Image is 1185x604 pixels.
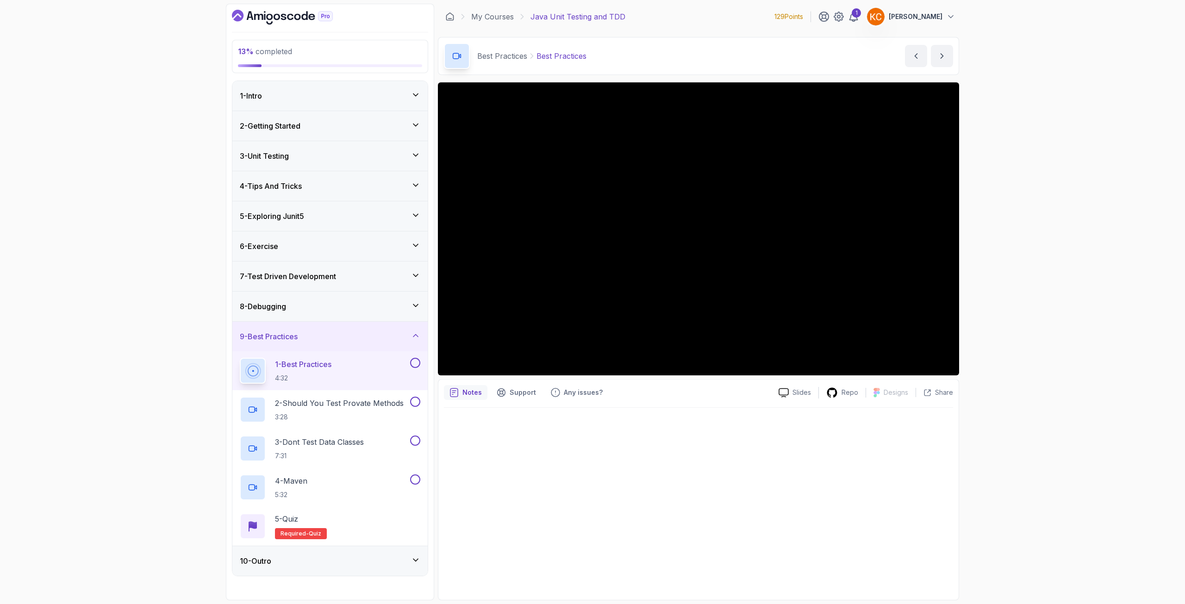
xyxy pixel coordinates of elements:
[232,111,428,141] button: 2-Getting Started
[564,388,603,397] p: Any issues?
[462,388,482,397] p: Notes
[771,388,818,398] a: Slides
[774,12,803,21] p: 129 Points
[477,50,527,62] p: Best Practices
[275,436,364,448] p: 3 - Dont Test Data Classes
[232,262,428,291] button: 7-Test Driven Development
[309,530,321,537] span: quiz
[867,7,955,26] button: user profile image[PERSON_NAME]
[240,331,298,342] h3: 9 - Best Practices
[240,241,278,252] h3: 6 - Exercise
[240,120,300,131] h3: 2 - Getting Started
[275,412,404,422] p: 3:28
[536,50,586,62] p: Best Practices
[240,90,262,101] h3: 1 - Intro
[530,11,625,22] p: Java Unit Testing and TDD
[232,141,428,171] button: 3-Unit Testing
[238,47,254,56] span: 13 %
[935,388,953,397] p: Share
[240,436,420,461] button: 3-Dont Test Data Classes7:31
[905,45,927,67] button: previous content
[232,546,428,576] button: 10-Outro
[240,555,271,567] h3: 10 - Outro
[445,12,455,21] a: Dashboard
[232,292,428,321] button: 8-Debugging
[438,82,959,375] iframe: 1 - Best Practices
[238,47,292,56] span: completed
[931,45,953,67] button: next content
[889,12,942,21] p: [PERSON_NAME]
[471,11,514,22] a: My Courses
[232,322,428,351] button: 9-Best Practices
[275,513,298,524] p: 5 - Quiz
[510,388,536,397] p: Support
[275,451,364,461] p: 7:31
[240,181,302,192] h3: 4 - Tips And Tricks
[444,385,487,400] button: notes button
[240,397,420,423] button: 2-Should You Test Provate Methods3:28
[792,388,811,397] p: Slides
[275,475,307,486] p: 4 - Maven
[916,388,953,397] button: Share
[491,385,542,400] button: Support button
[240,513,420,539] button: 5-QuizRequired-quiz
[275,490,307,499] p: 5:32
[240,271,336,282] h3: 7 - Test Driven Development
[240,211,304,222] h3: 5 - Exploring Junit5
[867,8,885,25] img: user profile image
[240,301,286,312] h3: 8 - Debugging
[240,358,420,384] button: 1-Best Practices4:32
[275,398,404,409] p: 2 - Should You Test Provate Methods
[232,231,428,261] button: 6-Exercise
[545,385,608,400] button: Feedback button
[232,201,428,231] button: 5-Exploring Junit5
[819,387,866,399] a: Repo
[240,474,420,500] button: 4-Maven5:32
[275,359,331,370] p: 1 - Best Practices
[848,11,859,22] a: 1
[240,150,289,162] h3: 3 - Unit Testing
[852,8,861,18] div: 1
[232,81,428,111] button: 1-Intro
[842,388,858,397] p: Repo
[232,10,354,25] a: Dashboard
[281,530,309,537] span: Required-
[275,374,331,383] p: 4:32
[884,388,908,397] p: Designs
[232,171,428,201] button: 4-Tips And Tricks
